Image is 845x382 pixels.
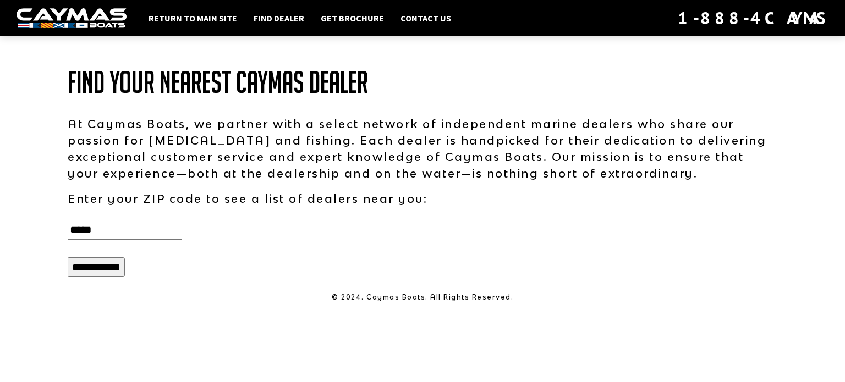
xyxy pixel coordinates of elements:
[17,8,127,29] img: white-logo-c9c8dbefe5ff5ceceb0f0178aa75bf4bb51f6bca0971e226c86eb53dfe498488.png
[68,115,777,181] p: At Caymas Boats, we partner with a select network of independent marine dealers who share our pas...
[68,190,777,207] p: Enter your ZIP code to see a list of dealers near you:
[68,66,777,99] h1: Find Your Nearest Caymas Dealer
[248,11,310,25] a: Find Dealer
[315,11,389,25] a: Get Brochure
[68,292,777,302] p: © 2024. Caymas Boats. All Rights Reserved.
[678,6,828,30] div: 1-888-4CAYMAS
[143,11,243,25] a: Return to main site
[395,11,457,25] a: Contact Us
